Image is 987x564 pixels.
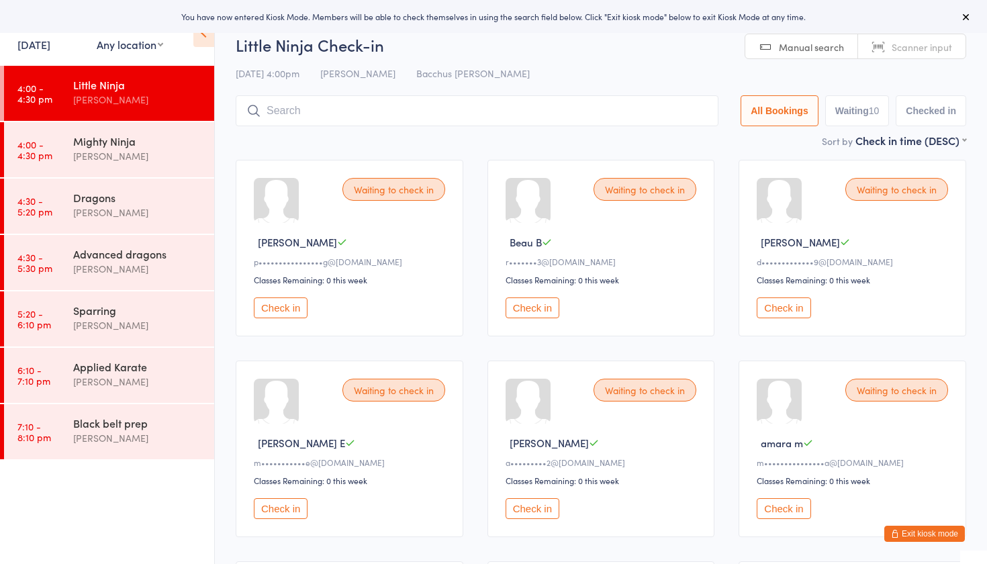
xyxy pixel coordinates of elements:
[506,274,701,285] div: Classes Remaining: 0 this week
[4,122,214,177] a: 4:00 -4:30 pmMighty Ninja[PERSON_NAME]
[73,190,203,205] div: Dragons
[236,66,299,80] span: [DATE] 4:00pm
[416,66,530,80] span: Bacchus [PERSON_NAME]
[258,235,337,249] span: [PERSON_NAME]
[73,205,203,220] div: [PERSON_NAME]
[4,291,214,346] a: 5:20 -6:10 pmSparring[PERSON_NAME]
[320,66,395,80] span: [PERSON_NAME]
[73,92,203,107] div: [PERSON_NAME]
[869,105,880,116] div: 10
[896,95,966,126] button: Checked in
[594,379,696,402] div: Waiting to check in
[254,297,308,318] button: Check in
[757,256,952,267] div: d•••••••••••••9@[DOMAIN_NAME]
[892,40,952,54] span: Scanner input
[21,11,966,22] div: You have now entered Kiosk Mode. Members will be able to check themselves in using the search fie...
[73,318,203,333] div: [PERSON_NAME]
[97,37,163,52] div: Any location
[506,457,701,468] div: a•••••••••2@[DOMAIN_NAME]
[254,274,449,285] div: Classes Remaining: 0 this week
[506,256,701,267] div: r•••••••3@[DOMAIN_NAME]
[342,379,445,402] div: Waiting to check in
[506,297,559,318] button: Check in
[254,498,308,519] button: Check in
[506,498,559,519] button: Check in
[17,252,52,273] time: 4:30 - 5:30 pm
[761,235,840,249] span: [PERSON_NAME]
[73,374,203,389] div: [PERSON_NAME]
[73,246,203,261] div: Advanced dragons
[757,475,952,486] div: Classes Remaining: 0 this week
[510,436,589,450] span: [PERSON_NAME]
[254,457,449,468] div: m•••••••••••e@[DOMAIN_NAME]
[757,274,952,285] div: Classes Remaining: 0 this week
[73,134,203,148] div: Mighty Ninja
[73,359,203,374] div: Applied Karate
[761,436,803,450] span: amara m
[594,178,696,201] div: Waiting to check in
[254,256,449,267] div: p••••••••••••••••g@[DOMAIN_NAME]
[73,416,203,430] div: Black belt prep
[855,133,966,148] div: Check in time (DESC)
[510,235,542,249] span: Beau B
[73,77,203,92] div: Little Ninja
[779,40,844,54] span: Manual search
[757,498,810,519] button: Check in
[884,526,965,542] button: Exit kiosk mode
[757,457,952,468] div: m•••••••••••••••a@[DOMAIN_NAME]
[73,261,203,277] div: [PERSON_NAME]
[17,308,51,330] time: 5:20 - 6:10 pm
[17,421,51,442] time: 7:10 - 8:10 pm
[17,139,52,160] time: 4:00 - 4:30 pm
[741,95,818,126] button: All Bookings
[17,195,52,217] time: 4:30 - 5:20 pm
[4,404,214,459] a: 7:10 -8:10 pmBlack belt prep[PERSON_NAME]
[506,475,701,486] div: Classes Remaining: 0 this week
[4,179,214,234] a: 4:30 -5:20 pmDragons[PERSON_NAME]
[73,148,203,164] div: [PERSON_NAME]
[73,303,203,318] div: Sparring
[4,66,214,121] a: 4:00 -4:30 pmLittle Ninja[PERSON_NAME]
[845,379,948,402] div: Waiting to check in
[4,348,214,403] a: 6:10 -7:10 pmApplied Karate[PERSON_NAME]
[757,297,810,318] button: Check in
[258,436,345,450] span: [PERSON_NAME] E
[17,37,50,52] a: [DATE]
[825,95,890,126] button: Waiting10
[73,430,203,446] div: [PERSON_NAME]
[254,475,449,486] div: Classes Remaining: 0 this week
[236,34,966,56] h2: Little Ninja Check-in
[17,83,52,104] time: 4:00 - 4:30 pm
[342,178,445,201] div: Waiting to check in
[17,365,50,386] time: 6:10 - 7:10 pm
[4,235,214,290] a: 4:30 -5:30 pmAdvanced dragons[PERSON_NAME]
[822,134,853,148] label: Sort by
[236,95,718,126] input: Search
[845,178,948,201] div: Waiting to check in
